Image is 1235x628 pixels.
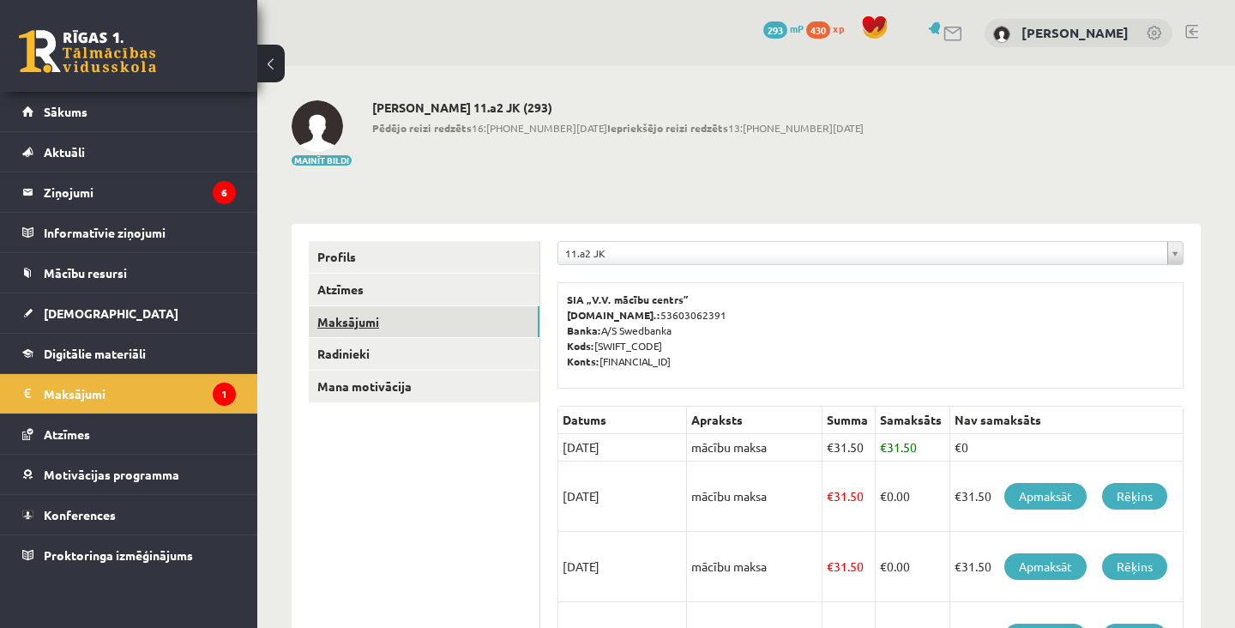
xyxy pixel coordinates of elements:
img: Nauris Mutulis [993,26,1010,43]
th: Apraksts [687,407,822,434]
span: [DEMOGRAPHIC_DATA] [44,305,178,321]
td: mācību maksa [687,462,822,532]
td: 31.50 [875,434,949,462]
legend: Ziņojumi [44,172,236,212]
button: Mainīt bildi [292,155,352,166]
a: 11.a2 JK [558,242,1183,264]
b: Konts: [567,354,599,368]
span: Atzīmes [44,426,90,442]
b: [DOMAIN_NAME].: [567,308,660,322]
th: Nav samaksāts [949,407,1183,434]
a: Sākums [22,92,236,131]
td: mācību maksa [687,434,822,462]
a: Mana motivācija [309,371,539,402]
a: Profils [309,241,539,273]
td: [DATE] [558,462,687,532]
i: 6 [213,181,236,204]
td: €31.50 [949,532,1183,602]
b: Banka: [567,323,601,337]
span: Digitālie materiāli [44,346,146,361]
span: € [827,488,834,504]
span: Konferences [44,507,116,522]
td: [DATE] [558,532,687,602]
span: xp [833,21,844,35]
a: 430 xp [806,21,852,35]
a: Rēķins [1102,483,1167,510]
span: mP [790,21,804,35]
a: Apmaksāt [1004,553,1087,580]
p: 53603062391 A/S Swedbanka [SWIFT_CODE] [FINANCIAL_ID] [567,292,1174,369]
span: 11.a2 JK [565,242,1160,264]
a: Aktuāli [22,132,236,172]
span: Mācību resursi [44,265,127,281]
th: Summa [822,407,875,434]
a: [PERSON_NAME] [1021,24,1129,41]
a: Konferences [22,495,236,534]
a: Atzīmes [309,274,539,305]
a: Rīgas 1. Tālmācības vidusskola [19,30,156,73]
td: [DATE] [558,434,687,462]
span: € [880,439,887,455]
b: SIA „V.V. mācību centrs” [567,293,690,306]
td: 0.00 [875,462,949,532]
legend: Maksājumi [44,374,236,414]
a: Ziņojumi6 [22,172,236,212]
a: Mācību resursi [22,253,236,293]
td: 31.50 [822,462,875,532]
a: Maksājumi1 [22,374,236,414]
span: 293 [763,21,787,39]
td: €31.50 [949,462,1183,532]
a: Apmaksāt [1004,483,1087,510]
i: 1 [213,383,236,406]
span: Sākums [44,104,87,119]
b: Pēdējo reizi redzēts [372,121,472,135]
a: Proktoringa izmēģinājums [22,535,236,575]
td: 0.00 [875,532,949,602]
a: 293 mP [763,21,804,35]
td: €0 [949,434,1183,462]
a: Atzīmes [22,414,236,454]
span: 430 [806,21,830,39]
th: Datums [558,407,687,434]
b: Iepriekšējo reizi redzēts [607,121,728,135]
a: Rēķins [1102,553,1167,580]
a: Informatīvie ziņojumi [22,213,236,252]
span: Aktuāli [44,144,85,160]
img: Nauris Mutulis [292,100,343,152]
span: € [880,559,887,574]
td: 31.50 [822,434,875,462]
legend: Informatīvie ziņojumi [44,213,236,252]
td: 31.50 [822,532,875,602]
span: € [827,559,834,574]
span: Proktoringa izmēģinājums [44,547,193,563]
a: [DEMOGRAPHIC_DATA] [22,293,236,333]
td: mācību maksa [687,532,822,602]
span: 16:[PHONE_NUMBER][DATE] 13:[PHONE_NUMBER][DATE] [372,120,864,136]
span: € [827,439,834,455]
span: Motivācijas programma [44,467,179,482]
a: Digitālie materiāli [22,334,236,373]
h2: [PERSON_NAME] 11.a2 JK (293) [372,100,864,115]
th: Samaksāts [875,407,949,434]
b: Kods: [567,339,594,353]
a: Maksājumi [309,306,539,338]
a: Radinieki [309,338,539,370]
span: € [880,488,887,504]
a: Motivācijas programma [22,455,236,494]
